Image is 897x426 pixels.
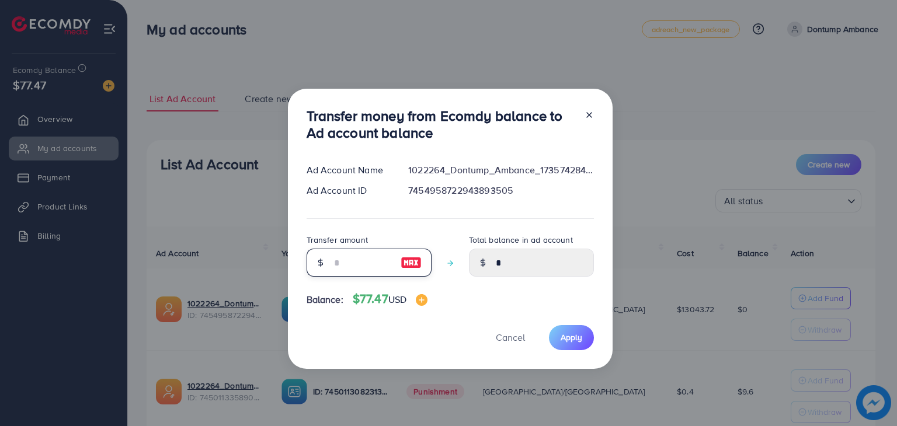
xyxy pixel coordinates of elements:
div: 1022264_Dontump_Ambance_1735742847027 [399,163,603,177]
span: USD [388,293,406,306]
div: Ad Account Name [297,163,399,177]
h3: Transfer money from Ecomdy balance to Ad account balance [307,107,575,141]
img: image [416,294,427,306]
span: Apply [561,331,582,343]
label: Transfer amount [307,234,368,246]
span: Balance: [307,293,343,306]
label: Total balance in ad account [469,234,573,246]
img: image [401,256,422,270]
button: Cancel [481,325,540,350]
div: 7454958722943893505 [399,184,603,197]
h4: $77.47 [353,292,427,306]
div: Ad Account ID [297,184,399,197]
button: Apply [549,325,594,350]
span: Cancel [496,331,525,344]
